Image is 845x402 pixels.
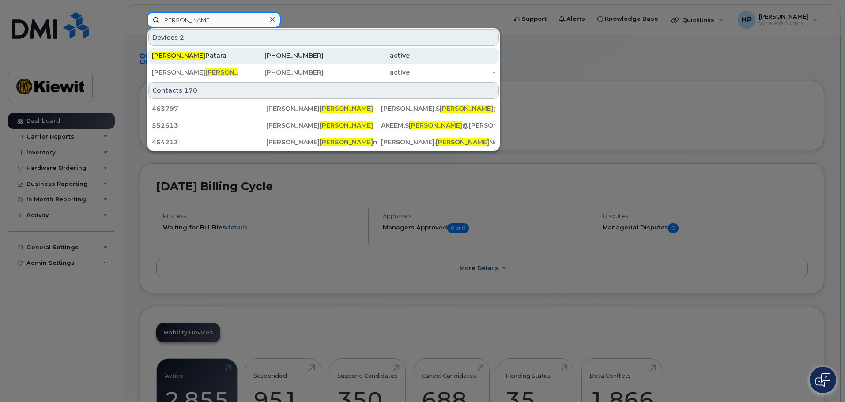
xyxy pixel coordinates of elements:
div: Patara [152,51,238,60]
span: [PERSON_NAME] [320,121,373,129]
span: [PERSON_NAME] [440,105,493,113]
div: - [410,51,496,60]
div: Contacts [148,82,499,99]
div: [PERSON_NAME]. N@[PERSON_NAME][DOMAIN_NAME] [381,138,495,147]
span: [PERSON_NAME] [152,52,205,60]
a: 552613[PERSON_NAME][PERSON_NAME]AKEEM.S[PERSON_NAME]@[PERSON_NAME][DOMAIN_NAME] [148,117,499,133]
div: [PERSON_NAME] [266,104,381,113]
span: 170 [184,86,197,95]
a: 463797[PERSON_NAME][PERSON_NAME][PERSON_NAME].S[PERSON_NAME]@[PERSON_NAME][DOMAIN_NAME] [148,101,499,116]
div: 463797 [152,104,266,113]
div: [PHONE_NUMBER] [238,51,324,60]
span: [PERSON_NAME] [320,138,373,146]
div: AKEEM.S @[PERSON_NAME][DOMAIN_NAME] [381,121,495,130]
div: [PHONE_NUMBER] [238,68,324,77]
a: [PERSON_NAME][PERSON_NAME][PHONE_NUMBER]active- [148,64,499,80]
img: Open chat [815,373,830,387]
span: [PERSON_NAME] [436,138,489,146]
div: [PERSON_NAME] [266,121,381,130]
span: 2 [180,33,184,42]
div: [PERSON_NAME] n [266,138,381,147]
div: Devices [148,29,499,46]
a: [PERSON_NAME]Patara[PHONE_NUMBER]active- [148,48,499,64]
span: [PERSON_NAME] [205,68,259,76]
div: active [324,68,410,77]
span: [PERSON_NAME] [320,105,373,113]
div: 454213 [152,138,266,147]
div: active [324,51,410,60]
div: [PERSON_NAME].S @[PERSON_NAME][DOMAIN_NAME] [381,104,495,113]
div: 552613 [152,121,266,130]
div: - [410,68,496,77]
span: [PERSON_NAME] [409,121,462,129]
div: [PERSON_NAME] [152,68,238,77]
a: 454213[PERSON_NAME][PERSON_NAME]n[PERSON_NAME].[PERSON_NAME]N@[PERSON_NAME][DOMAIN_NAME] [148,134,499,150]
